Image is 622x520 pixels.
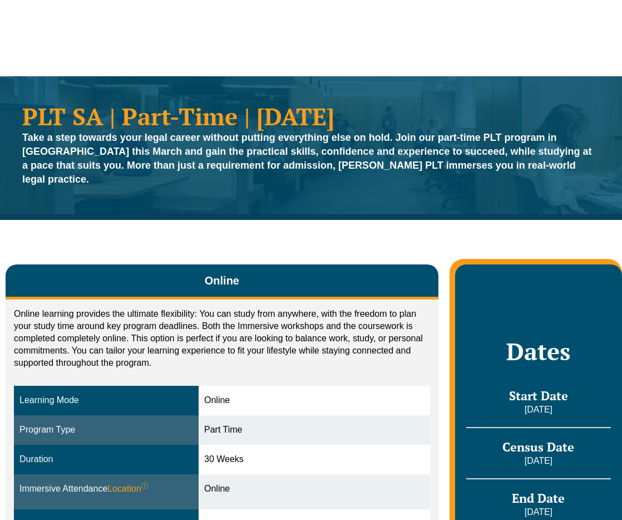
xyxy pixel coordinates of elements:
div: Online [204,394,424,407]
p: [DATE] [466,404,611,416]
span: Census Date [502,439,574,455]
sup: ⓘ [141,482,148,490]
span: Location [107,483,148,496]
div: 30 Weeks [204,453,424,466]
p: [DATE] [466,506,611,518]
p: Online learning provides the ultimate flexibility: You can study from anywhere, with the freedom ... [14,308,430,369]
strong: Take a step towards your legal career without putting everything else on hold. Join our part-time... [22,132,592,185]
div: Online [204,483,424,496]
div: Duration [19,453,193,466]
div: Program Type [19,424,193,436]
h2: Dates [466,337,611,365]
div: Learning Mode [19,394,193,407]
span: Online [205,273,239,288]
p: [DATE] [466,455,611,467]
span: End Date [512,490,565,506]
span: Start Date [509,387,568,404]
div: Part Time [204,424,424,436]
div: Immersive Attendance [19,483,193,496]
h1: PLT SA | Part-Time | [DATE] [22,104,600,128]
